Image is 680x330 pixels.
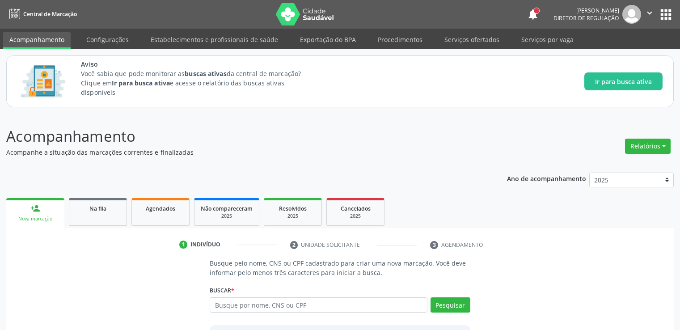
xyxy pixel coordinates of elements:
p: Acompanhe a situação das marcações correntes e finalizadas [6,148,473,157]
p: Ano de acompanhamento [507,173,586,184]
a: Serviços ofertados [438,32,506,47]
button: apps [658,7,674,22]
span: Cancelados [341,205,371,212]
div: 2025 [270,213,315,220]
div: Nova marcação [13,216,58,222]
a: Exportação do BPA [294,32,362,47]
div: Indivíduo [190,241,220,249]
p: Busque pelo nome, CNS ou CPF cadastrado para criar uma nova marcação. Você deve informar pelo men... [210,258,470,277]
span: Diretor de regulação [553,14,619,22]
a: Estabelecimentos e profissionais de saúde [144,32,284,47]
a: Acompanhamento [3,32,71,49]
label: Buscar [210,283,234,297]
a: Serviços por vaga [515,32,580,47]
a: Configurações [80,32,135,47]
span: Resolvidos [279,205,307,212]
div: 2025 [201,213,253,220]
p: Acompanhamento [6,125,473,148]
input: Busque por nome, CNS ou CPF [210,297,427,313]
span: Central de Marcação [23,10,77,18]
div: [PERSON_NAME] [553,7,619,14]
strong: buscas ativas [185,69,226,78]
button:  [641,5,658,24]
div: person_add [30,203,40,213]
a: Procedimentos [372,32,429,47]
button: notifications [527,8,539,21]
div: 2025 [333,213,378,220]
span: Ir para busca ativa [595,77,652,86]
img: img [622,5,641,24]
button: Ir para busca ativa [584,72,663,90]
button: Pesquisar [431,297,470,313]
strong: Ir para busca ativa [112,79,170,87]
span: Na fila [89,205,106,212]
span: Não compareceram [201,205,253,212]
div: 1 [179,241,187,249]
button: Relatórios [625,139,671,154]
span: Agendados [146,205,175,212]
span: Aviso [81,59,317,69]
a: Central de Marcação [6,7,77,21]
p: Você sabia que pode monitorar as da central de marcação? Clique em e acesse o relatório das busca... [81,69,317,97]
i:  [645,8,655,18]
img: Imagem de CalloutCard [17,61,68,102]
